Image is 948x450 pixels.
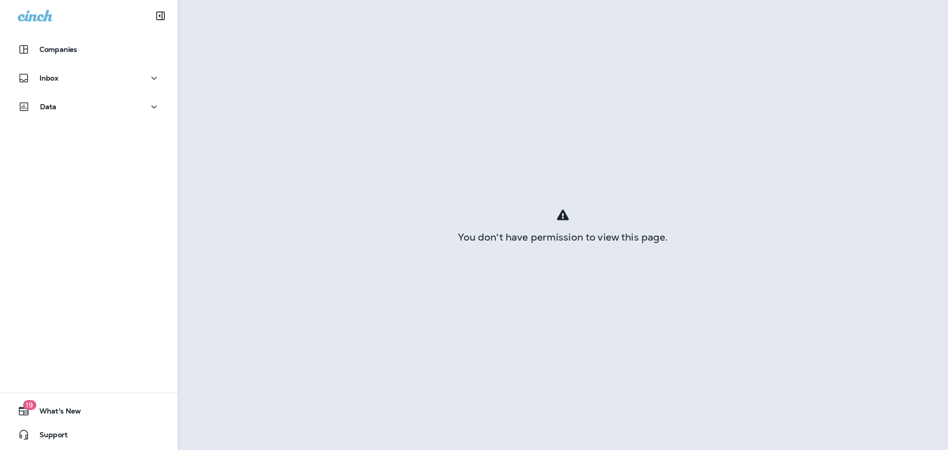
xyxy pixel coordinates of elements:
p: Companies [39,45,77,53]
button: 19What's New [10,401,168,421]
button: Data [10,97,168,117]
button: Collapse Sidebar [147,6,174,26]
button: Companies [10,40,168,59]
button: Inbox [10,68,168,88]
span: 19 [23,400,36,410]
span: Support [30,431,68,443]
span: What's New [30,407,81,419]
div: You don't have permission to view this page. [178,233,948,241]
button: Support [10,425,168,445]
p: Data [40,103,57,111]
p: Inbox [39,74,58,82]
